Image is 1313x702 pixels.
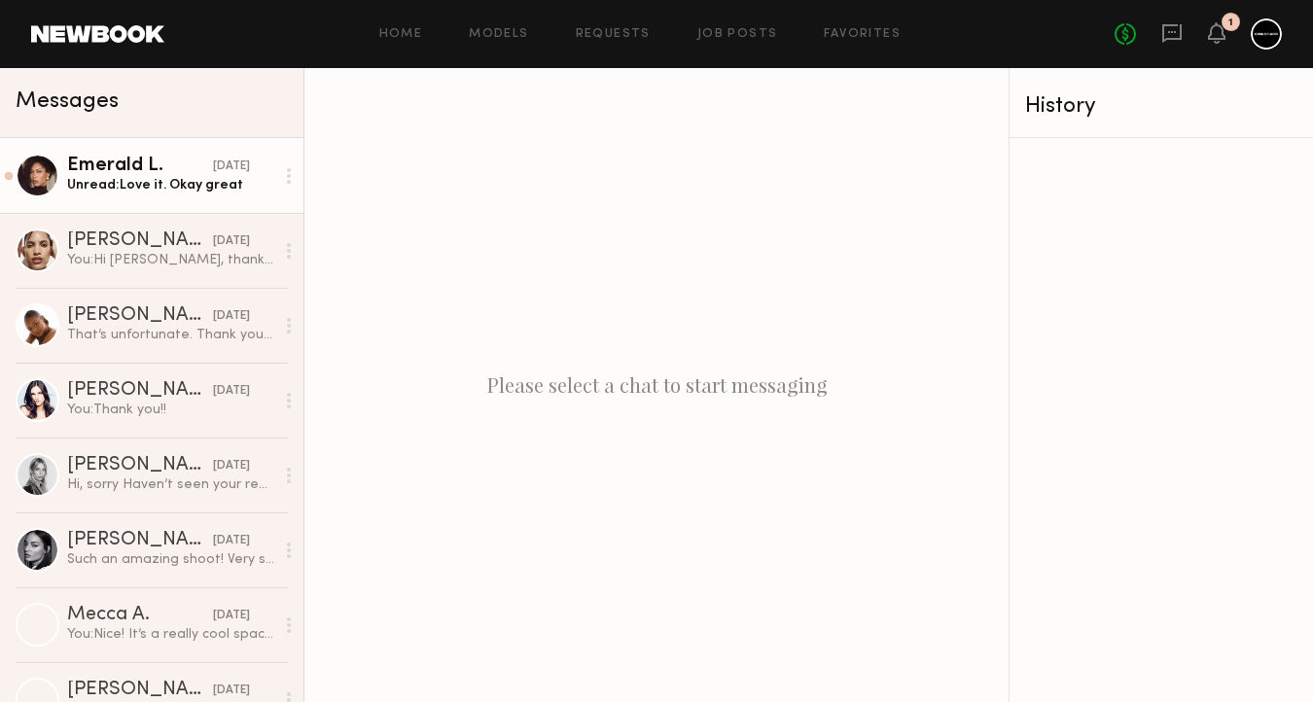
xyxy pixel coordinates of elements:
[67,550,274,569] div: Such an amazing shoot! Very sweet & skilled designer with great quality! Highly recommend.
[576,28,651,41] a: Requests
[67,401,274,419] div: You: Thank you!!
[213,382,250,401] div: [DATE]
[213,158,250,176] div: [DATE]
[824,28,901,41] a: Favorites
[1228,18,1233,28] div: 1
[67,625,274,644] div: You: Nice! It’s a really cool space, happy we found it. Enjoy the rest of your day :)
[213,307,250,326] div: [DATE]
[67,306,213,326] div: [PERSON_NAME]
[1025,95,1297,118] div: History
[67,606,213,625] div: Mecca A.
[379,28,423,41] a: Home
[213,232,250,251] div: [DATE]
[213,457,250,475] div: [DATE]
[67,456,213,475] div: [PERSON_NAME]
[67,326,274,344] div: That’s unfortunate. Thank you for the well wish, hope to work with you in the future.
[67,251,274,269] div: You: Hi [PERSON_NAME], thanks so much for getting back to me! I've already confirmed another mode...
[67,157,213,176] div: Emerald L.
[213,607,250,625] div: [DATE]
[16,90,119,113] span: Messages
[67,681,213,700] div: [PERSON_NAME]
[67,176,274,194] div: Unread: Love it. Okay great
[304,68,1009,702] div: Please select a chat to start messaging
[67,381,213,401] div: [PERSON_NAME]
[67,475,274,494] div: Hi, sorry Haven’t seen your request, if you still need me I’m available [DATE] or any other day
[67,231,213,251] div: [PERSON_NAME]
[213,682,250,700] div: [DATE]
[697,28,778,41] a: Job Posts
[469,28,528,41] a: Models
[213,532,250,550] div: [DATE]
[67,531,213,550] div: [PERSON_NAME]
